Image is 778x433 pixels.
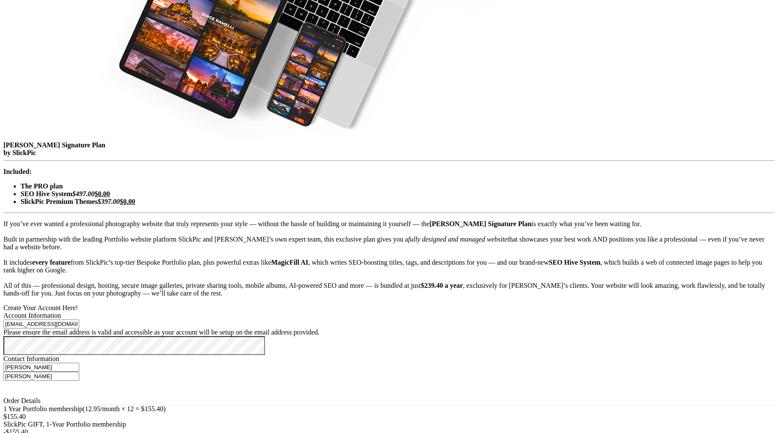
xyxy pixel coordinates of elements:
b: [PERSON_NAME] Signature Plan [3,141,105,149]
i: $497.00 [72,190,95,197]
b: SlickPic Premium Themes [21,198,98,205]
i: fully designed and managed website [408,236,507,243]
b: The PRO plan [21,182,63,190]
span: (12.95/month × 12 = $155.40) [83,405,166,412]
input: First name [3,363,79,372]
b: SEO Hive System [549,259,601,266]
p: If you’ve ever wanted a professional photography website that truly represents your style — witho... [3,220,775,297]
span: Account Information [3,312,61,319]
div: SlickPic GIFT, 1-Year Portfolio membership [3,421,775,428]
u: $0.00 [120,198,135,205]
input: E-mail address [3,320,79,328]
div: Please ensure the email address is valid and accessible as your account will be setup on the emai... [3,328,775,336]
b: SEO Hive System [21,190,72,197]
b: Included: [3,168,32,175]
div: Create Your Account Here! [3,304,775,312]
b: by SlickPic [3,149,36,156]
b: MagicFill AI [271,259,308,266]
div: Contact Information [3,355,775,363]
div: Order Details [3,397,775,405]
div: $155.40 [3,413,775,421]
input: Last name [3,372,79,381]
b: $239.40 a year [421,282,463,289]
u: $0.00 [95,190,110,197]
b: every feature [32,259,71,266]
i: $397.00 [98,198,120,205]
b: [PERSON_NAME] Signature Plan [429,220,531,227]
div: 1 Year Portfolio membership [3,405,775,413]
